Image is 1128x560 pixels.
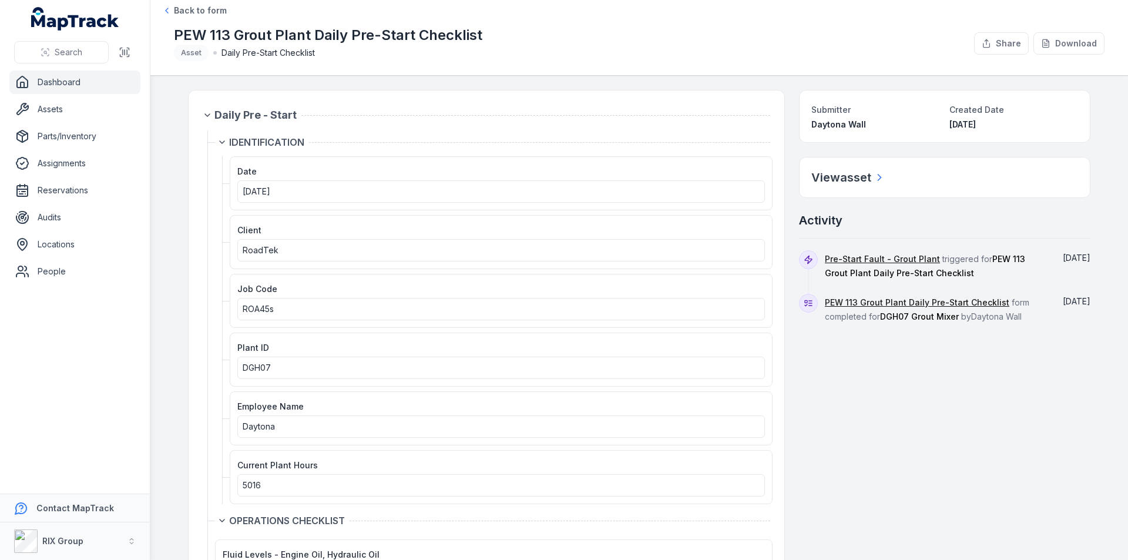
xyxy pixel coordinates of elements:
[825,297,1009,308] a: PEW 113 Grout Plant Daily Pre-Start Checklist
[949,119,976,129] time: 29/09/2025, 7:04:29 am
[825,254,1025,278] span: triggered for
[14,41,109,63] button: Search
[9,125,140,148] a: Parts/Inventory
[799,212,842,229] h2: Activity
[811,169,871,186] h2: View asset
[243,186,270,196] time: 29/09/2025, 12:00:00 am
[9,260,140,283] a: People
[221,47,315,59] span: Daily Pre-Start Checklist
[825,297,1029,321] span: form completed for by Daytona Wall
[237,460,318,470] span: Current Plant Hours
[174,26,482,45] h1: PEW 113 Grout Plant Daily Pre-Start Checklist
[1063,253,1090,263] span: [DATE]
[243,363,271,373] span: DGH07
[36,503,114,513] strong: Contact MapTrack
[243,480,261,490] span: 5016
[55,46,82,58] span: Search
[9,206,140,229] a: Audits
[214,107,297,123] span: Daily Pre - Start
[811,105,851,115] span: Submitter
[880,311,959,321] span: DGH07 Grout Mixer
[811,169,885,186] a: Viewasset
[237,166,257,176] span: Date
[949,119,976,129] span: [DATE]
[229,514,345,528] span: OPERATIONS CHECKLIST
[243,245,278,255] span: RoadTek
[237,225,261,235] span: Client
[1063,253,1090,263] time: 29/09/2025, 7:04:29 am
[1063,296,1090,306] time: 29/09/2025, 7:04:29 am
[42,536,83,546] strong: RIX Group
[243,186,270,196] span: [DATE]
[237,401,304,411] span: Employee Name
[223,549,380,559] span: Fluid Levels - Engine Oil, Hydraulic Oil
[9,98,140,121] a: Assets
[31,7,119,31] a: MapTrack
[811,119,866,129] span: Daytona Wall
[9,71,140,94] a: Dashboard
[9,152,140,175] a: Assignments
[237,343,269,353] span: Plant ID
[825,253,940,265] a: Pre-Start Fault - Grout Plant
[974,32,1029,55] button: Share
[229,135,304,149] span: IDENTIFICATION
[174,5,227,16] span: Back to form
[1033,32,1104,55] button: Download
[949,105,1004,115] span: Created Date
[243,421,275,431] span: Daytona
[162,5,227,16] a: Back to form
[9,233,140,256] a: Locations
[243,304,274,314] span: ROA45s
[237,284,277,294] span: Job Code
[174,45,209,61] div: Asset
[9,179,140,202] a: Reservations
[1063,296,1090,306] span: [DATE]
